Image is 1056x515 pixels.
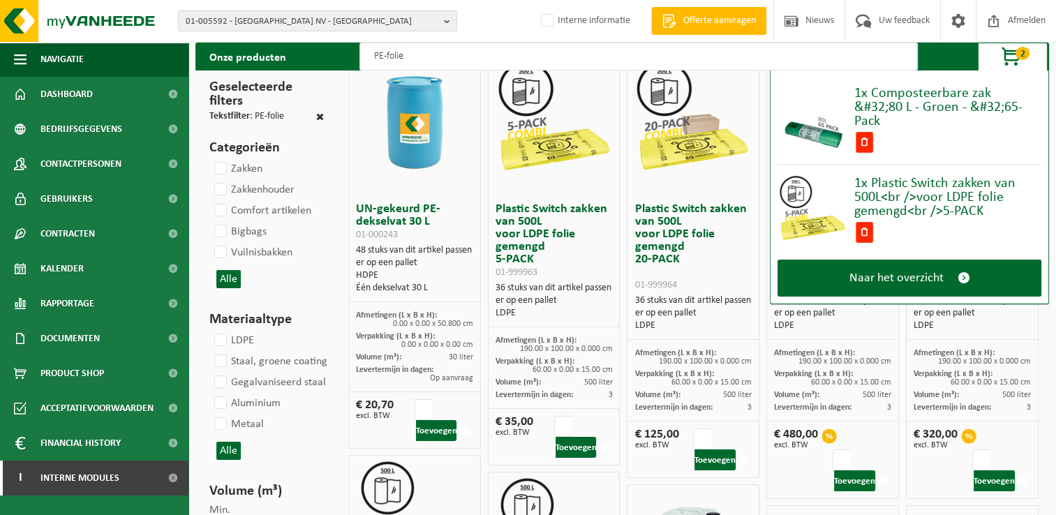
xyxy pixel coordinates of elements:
[651,7,766,35] a: Offerte aanvragen
[914,320,1031,332] div: LDPE
[634,370,713,378] span: Verpakking (L x B x H):
[14,461,27,495] span: I
[634,391,680,399] span: Volume (m³):
[748,403,752,412] span: 3
[863,391,891,399] span: 500 liter
[774,370,853,378] span: Verpakking (L x B x H):
[40,286,94,321] span: Rapportage
[1002,391,1031,399] span: 500 liter
[356,230,398,240] span: 01-000243
[40,181,93,216] span: Gebruikers
[972,449,990,470] input: 1
[914,403,991,412] span: Levertermijn in dagen:
[849,271,944,285] span: Naar het overzicht
[723,391,752,399] span: 500 liter
[416,420,457,441] button: Toevoegen
[556,437,597,458] button: Toevoegen
[798,357,891,366] span: 190.00 x 100.00 x 0.000 cm
[914,294,1031,332] div: 50 stuks van dit artikel passen er op een pallet
[209,137,324,158] h3: Categorieën
[356,311,437,320] span: Afmetingen (L x B x H):
[634,428,678,449] div: € 125,00
[532,366,612,374] span: 60.00 x 0.00 x 15.00 cm
[186,11,438,32] span: 01-005592 - [GEOGRAPHIC_DATA] NV - [GEOGRAPHIC_DATA]
[774,320,891,332] div: LDPE
[496,282,613,320] div: 36 stuks van dit artikel passen er op een pallet
[40,216,95,251] span: Contracten
[40,391,154,426] span: Acceptatievoorwaarden
[914,428,958,449] div: € 320,00
[40,426,121,461] span: Financial History
[209,481,324,502] h3: Volume (m³)
[40,321,100,356] span: Documenten
[496,307,613,320] div: LDPE
[634,203,752,291] h3: Plastic Switch zakken van 500L voor LDPE folie gemengd 20-PACK
[40,251,84,286] span: Kalender
[211,414,264,435] label: Metaal
[496,428,533,437] span: excl. BTW
[1027,403,1031,412] span: 3
[914,441,958,449] span: excl. BTW
[216,442,241,460] button: Alle
[887,403,891,412] span: 3
[774,428,818,449] div: € 480,00
[356,366,433,374] span: Levertermijn in dagen:
[40,77,93,112] span: Dashboard
[211,221,267,242] label: Bigbags
[40,461,119,495] span: Interne modules
[951,378,1031,387] span: 60.00 x 0.00 x 15.00 cm
[211,372,326,393] label: Gegalvaniseerd staal
[40,112,122,147] span: Bedrijfsgegevens
[778,260,1041,297] a: Naar het overzicht
[680,14,759,28] span: Offerte aanvragen
[854,87,1041,128] div: 1x Composteerbare zak &#32;80 L - Groen - &#32;65-Pack
[774,441,818,449] span: excl. BTW
[778,173,847,243] img: 01-999963
[496,391,573,399] span: Levertermijn in dagen:
[356,332,435,341] span: Verpakking (L x B x H):
[40,147,121,181] span: Contactpersonen
[634,280,676,290] span: 01-999964
[211,351,327,372] label: Staal, groene coating
[195,43,300,70] h2: Onze producten
[834,470,875,491] button: Toevoegen
[554,416,572,437] input: 1
[914,349,995,357] span: Afmetingen (L x B x H):
[449,353,473,361] span: 30 liter
[774,349,855,357] span: Afmetingen (L x B x H):
[634,441,678,449] span: excl. BTW
[356,244,473,294] div: 48 stuks van dit artikel passen er op een pallet
[693,428,711,449] input: 1
[496,267,537,278] span: 01-999963
[211,179,295,200] label: Zakkenhouder
[496,203,613,278] h3: Plastic Switch zakken van 500L voor LDPE folie gemengd 5-PACK
[356,203,473,241] h3: UN-gekeurd PE-dekselvat 30 L
[608,391,612,399] span: 3
[854,177,1041,218] div: 1x Plastic Switch zakken van 500L<br />voor LDPE folie gemengd<br />5-PACK
[811,378,891,387] span: 60.00 x 0.00 x 15.00 cm
[978,43,1048,70] button: 2
[671,378,752,387] span: 60.00 x 0.00 x 15.00 cm
[40,356,104,391] span: Product Shop
[211,242,292,263] label: Vuilnisbakken
[216,270,241,288] button: Alle
[496,378,541,387] span: Volume (m³):
[356,269,473,282] div: HDPE
[634,349,715,357] span: Afmetingen (L x B x H):
[774,403,852,412] span: Levertermijn in dagen:
[415,399,432,420] input: 1
[401,341,473,349] span: 0.00 x 0.00 x 0.00 cm
[914,391,959,399] span: Volume (m³):
[211,200,311,221] label: Comfort artikelen
[634,294,752,332] div: 36 stuks van dit artikel passen er op een pallet
[495,57,613,175] img: 01-999963
[538,10,630,31] label: Interne informatie
[211,330,254,351] label: LDPE
[209,112,284,124] div: : PE-folie
[211,393,281,414] label: Aluminium
[634,403,712,412] span: Levertermijn in dagen:
[209,111,250,121] span: Tekstfilter
[209,309,324,330] h3: Materiaaltype
[774,294,891,332] div: 50 stuks van dit artikel passen er op een pallet
[496,416,533,437] div: € 35,00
